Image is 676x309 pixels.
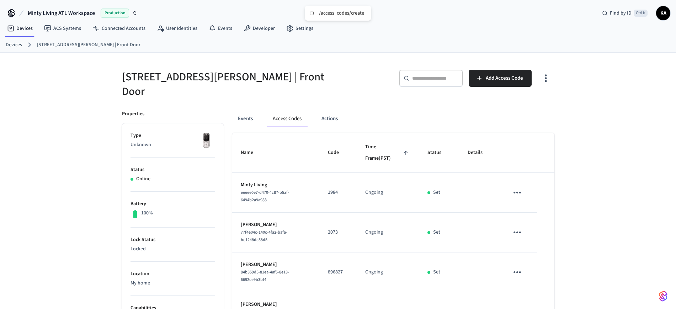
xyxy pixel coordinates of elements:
span: KA [657,7,670,20]
span: eeeee0e7-d470-4c87-b5af-6494b2a9a983 [241,190,289,203]
a: Devices [1,22,38,35]
span: Time Frame(PST) [365,142,410,164]
p: Type [131,132,215,139]
span: 77f4e04c-140c-4fa2-bafa-bc1248dc58d5 [241,229,287,243]
div: Find by IDCtrl K [596,7,653,20]
button: KA [656,6,670,20]
button: Access Codes [267,110,307,127]
p: Status [131,166,215,174]
div: ant example [232,110,554,127]
p: [PERSON_NAME] [241,301,311,308]
span: Status [427,147,451,158]
a: Settings [281,22,319,35]
p: My home [131,279,215,287]
p: [PERSON_NAME] [241,261,311,268]
button: Events [232,110,259,127]
a: Connected Accounts [87,22,151,35]
p: Locked [131,245,215,253]
h5: [STREET_ADDRESS][PERSON_NAME] | Front Door [122,70,334,99]
p: Unknown [131,141,215,149]
p: Minty Living [241,181,311,189]
p: 1984 [328,189,348,196]
a: ACS Systems [38,22,87,35]
button: Add Access Code [469,70,532,87]
p: Set [433,268,440,276]
p: Online [136,175,150,183]
a: Developer [238,22,281,35]
p: Set [433,229,440,236]
p: Location [131,270,215,278]
p: 100% [141,209,153,217]
p: 896827 [328,268,348,276]
span: 84b359d5-81ea-4af5-8e13-6692ce9b3bf4 [241,269,289,283]
span: Details [468,147,492,158]
span: Minty Living ATL Workspace [28,9,95,17]
p: 2073 [328,229,348,236]
p: Lock Status [131,236,215,244]
td: Ongoing [357,213,419,252]
p: Properties [122,110,144,118]
span: Code [328,147,348,158]
span: Production [101,9,129,18]
a: [STREET_ADDRESS][PERSON_NAME] | Front Door [37,41,140,49]
button: Actions [316,110,344,127]
p: Set [433,189,440,196]
img: SeamLogoGradient.69752ec5.svg [659,291,667,302]
span: Ctrl K [634,10,648,17]
a: Devices [6,41,22,49]
div: /access_codes/create [319,10,364,16]
td: Ongoing [357,252,419,292]
p: Battery [131,200,215,208]
td: Ongoing [357,173,419,213]
span: Name [241,147,262,158]
img: Yale Assure Touchscreen Wifi Smart Lock, Satin Nickel, Front [197,132,215,150]
p: [PERSON_NAME] [241,221,311,229]
span: Add Access Code [486,74,523,83]
a: User Identities [151,22,203,35]
span: Find by ID [610,10,632,17]
a: Events [203,22,238,35]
